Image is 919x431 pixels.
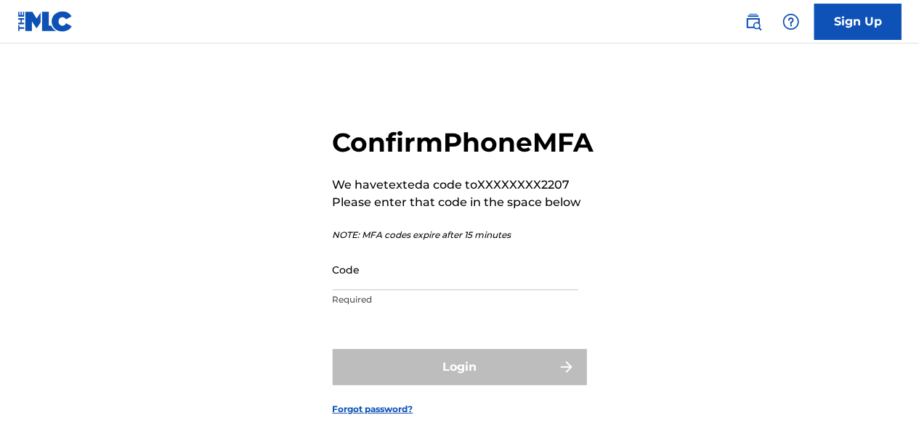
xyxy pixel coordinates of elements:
img: help [782,13,800,30]
h2: Confirm Phone MFA [333,126,594,159]
p: Please enter that code in the space below [333,194,594,211]
div: Help [777,7,806,36]
p: Required [333,293,578,306]
a: Public Search [739,7,768,36]
p: We have texted a code to XXXXXXXX2207 [333,176,594,194]
img: search [745,13,762,30]
img: MLC Logo [17,11,73,32]
a: Forgot password? [333,403,413,416]
a: Sign Up [814,4,902,40]
p: NOTE: MFA codes expire after 15 minutes [333,229,594,242]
